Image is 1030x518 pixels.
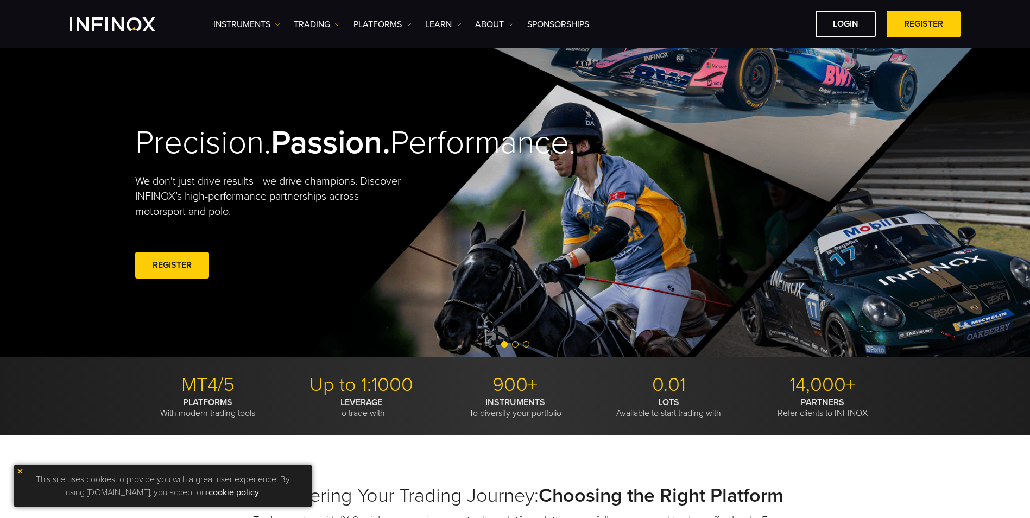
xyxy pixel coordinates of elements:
strong: INSTRUMENTS [485,397,545,408]
strong: PARTNERS [801,397,844,408]
h2: Precision. Performance. [135,123,477,163]
strong: PLATFORMS [183,397,232,408]
span: Go to slide 3 [523,341,529,348]
a: Learn [425,18,462,31]
strong: LOTS [658,397,679,408]
a: SPONSORSHIPS [527,18,589,31]
a: REGISTER [887,11,961,37]
strong: LEVERAGE [340,397,382,408]
p: This site uses cookies to provide you with a great user experience. By using [DOMAIN_NAME], you a... [19,470,307,502]
p: 0.01 [596,373,742,397]
p: Refer clients to INFINOX [750,397,895,419]
img: yellow close icon [16,468,24,475]
a: TRADING [294,18,340,31]
p: To diversify your portfolio [443,397,588,419]
h2: Empowering Your Trading Journey: [135,484,895,508]
p: Available to start trading with [596,397,742,419]
a: cookie policy [208,487,259,498]
a: REGISTER [135,252,209,279]
a: PLATFORMS [353,18,412,31]
p: 14,000+ [750,373,895,397]
span: Go to slide 2 [512,341,519,348]
a: ABOUT [475,18,514,31]
strong: Choosing the Right Platform [539,484,783,507]
p: We don't just drive results—we drive champions. Discover INFINOX’s high-performance partnerships ... [135,174,409,219]
a: LOGIN [816,11,876,37]
p: To trade with [289,397,434,419]
p: Up to 1:1000 [289,373,434,397]
strong: Passion. [271,123,390,162]
span: Go to slide 1 [501,341,508,348]
a: INFINOX Logo [70,17,181,31]
p: MT4/5 [135,373,281,397]
p: 900+ [443,373,588,397]
p: With modern trading tools [135,397,281,419]
a: Instruments [213,18,280,31]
